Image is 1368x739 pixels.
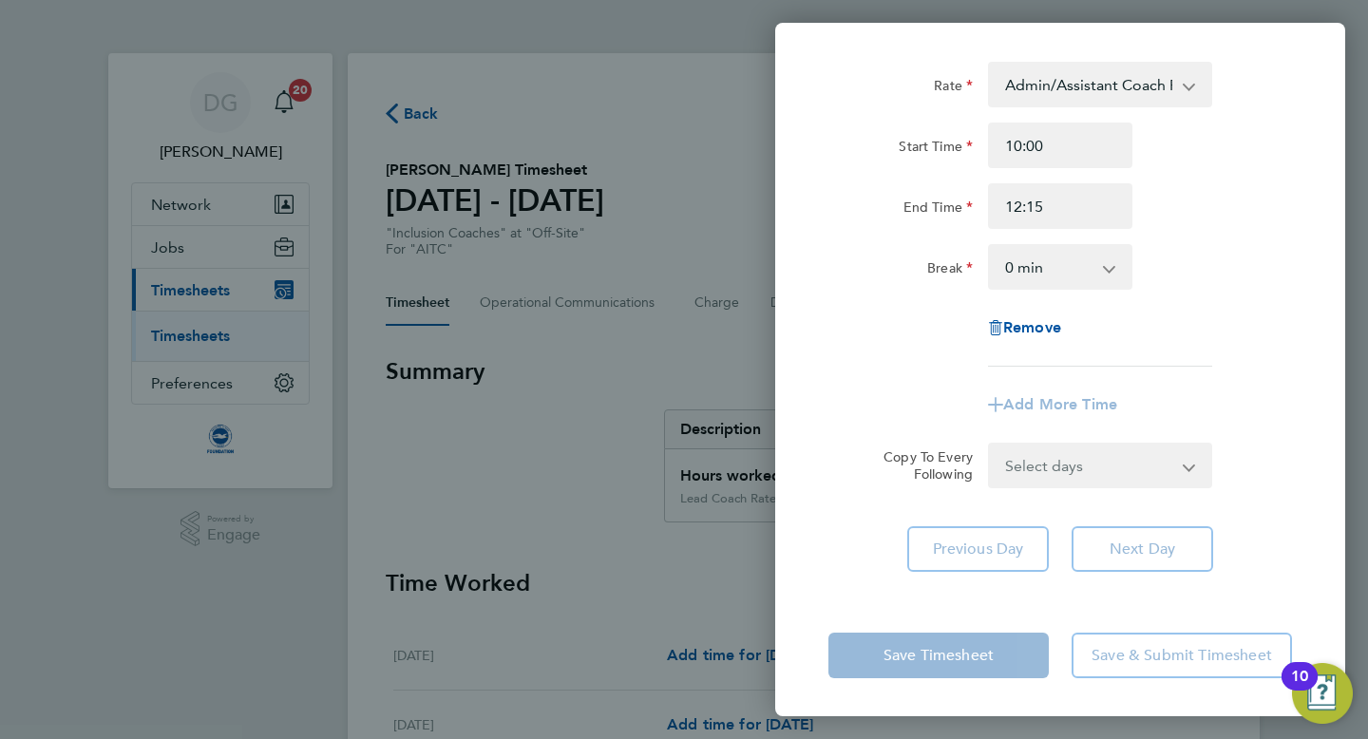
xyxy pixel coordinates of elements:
[1292,663,1353,724] button: Open Resource Center, 10 new notifications
[868,448,973,483] label: Copy To Every Following
[927,259,973,282] label: Break
[988,123,1132,168] input: E.g. 08:00
[1003,318,1061,336] span: Remove
[1291,676,1308,701] div: 10
[903,199,973,221] label: End Time
[988,320,1061,335] button: Remove
[934,77,973,100] label: Rate
[899,138,973,161] label: Start Time
[988,183,1132,229] input: E.g. 18:00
